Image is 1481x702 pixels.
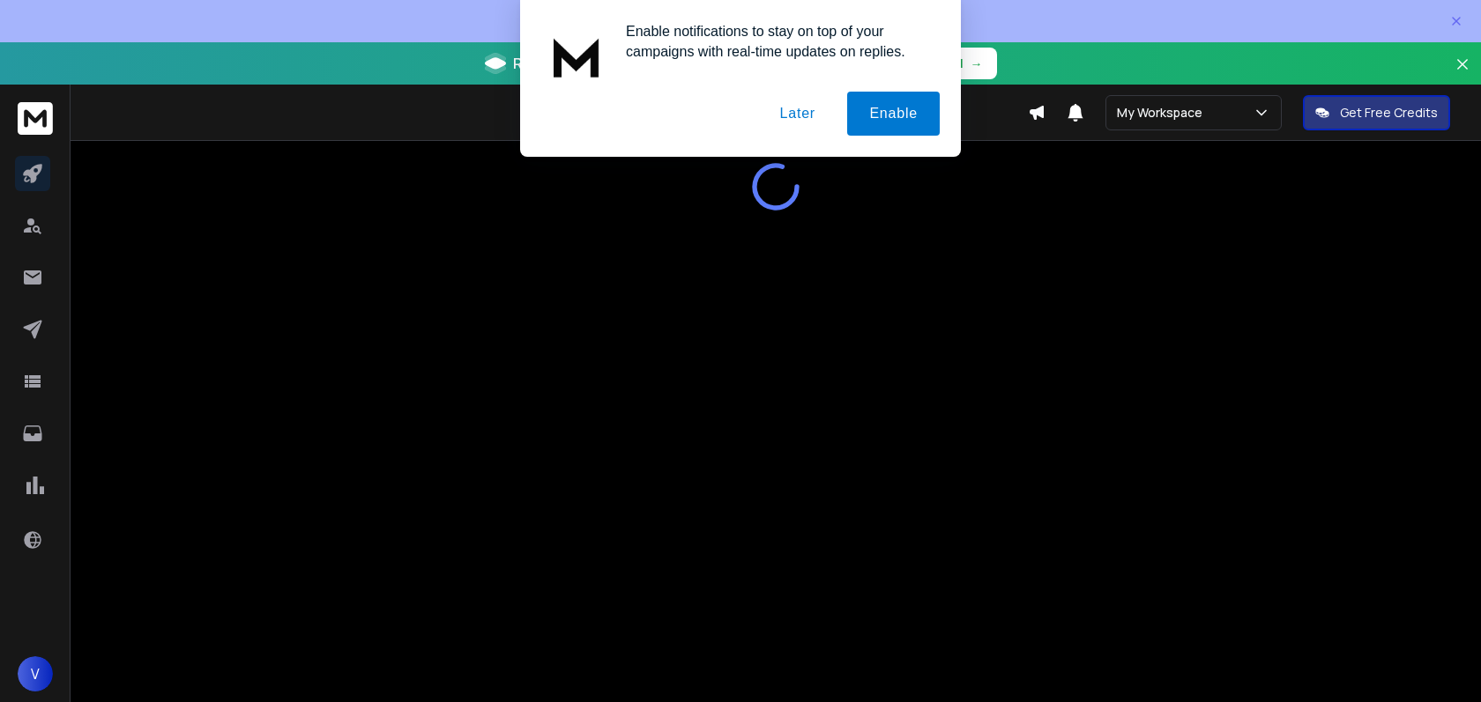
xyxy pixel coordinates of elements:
[18,656,53,691] button: V
[757,92,837,136] button: Later
[541,21,612,92] img: notification icon
[847,92,940,136] button: Enable
[612,21,940,62] div: Enable notifications to stay on top of your campaigns with real-time updates on replies.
